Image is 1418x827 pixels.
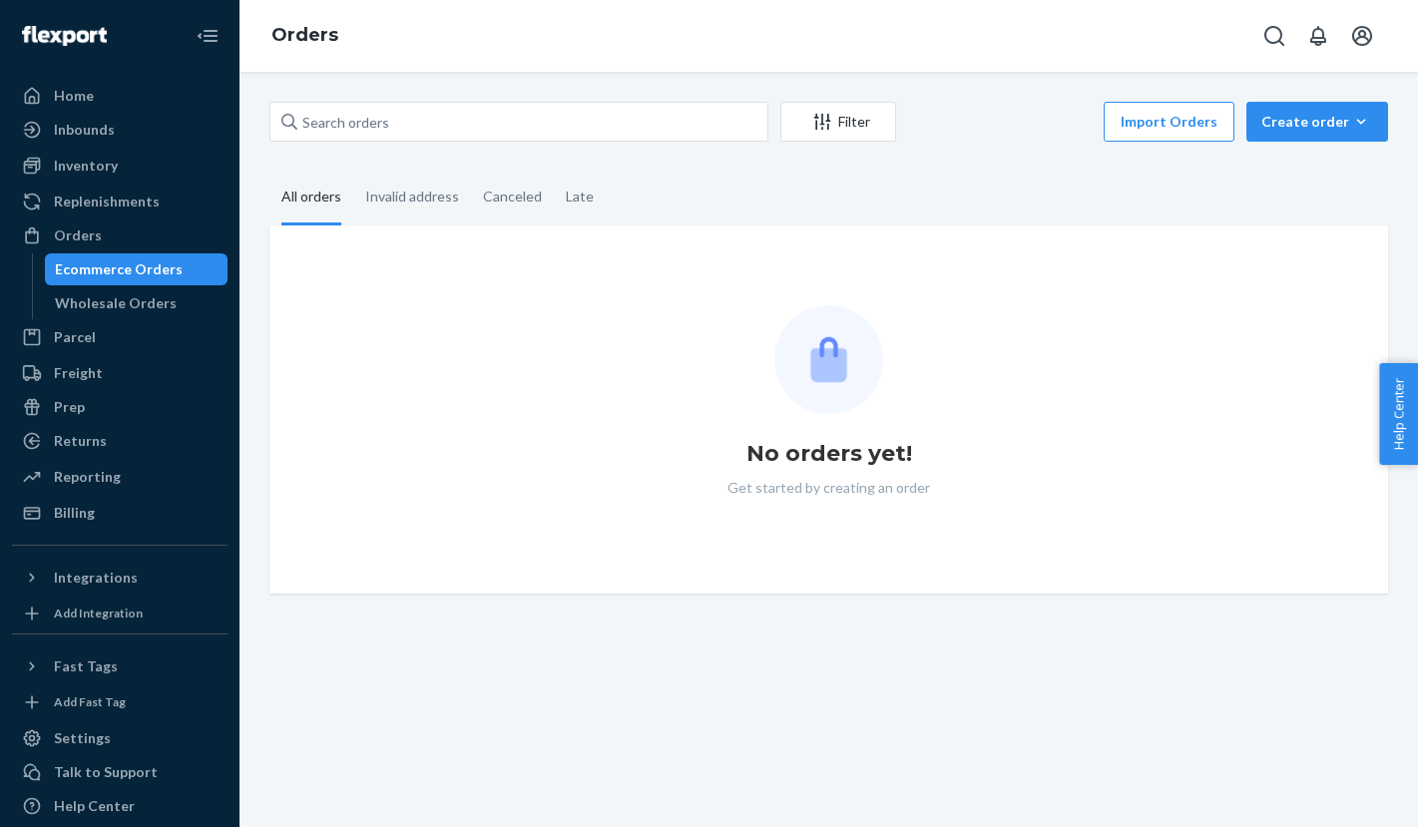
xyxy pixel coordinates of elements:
button: Open Search Box [1254,16,1294,56]
div: Orders [54,225,102,245]
div: Wholesale Orders [55,293,177,313]
div: Billing [54,503,95,523]
div: Add Fast Tag [54,693,126,710]
div: Replenishments [54,192,160,211]
div: Inventory [54,156,118,176]
button: Help Center [1379,363,1418,465]
a: Inbounds [12,114,228,146]
div: Integrations [54,568,138,588]
button: Filter [780,102,896,142]
button: Open notifications [1298,16,1338,56]
div: Reporting [54,467,121,487]
a: Parcel [12,321,228,353]
a: Wholesale Orders [45,287,229,319]
a: Billing [12,497,228,529]
div: Canceled [483,171,542,222]
a: Home [12,80,228,112]
h1: No orders yet! [746,438,912,470]
a: Orders [271,24,338,46]
input: Search orders [269,102,768,142]
a: Orders [12,219,228,251]
div: Settings [54,728,111,748]
button: Integrations [12,562,228,594]
div: Freight [54,363,103,383]
div: Ecommerce Orders [55,259,183,279]
div: Parcel [54,327,96,347]
div: Talk to Support [54,762,158,782]
a: Prep [12,391,228,423]
div: Add Integration [54,605,143,621]
div: Returns [54,431,107,451]
div: All orders [281,171,341,225]
div: Filter [781,112,895,132]
a: Add Fast Tag [12,690,228,714]
a: Talk to Support [12,756,228,788]
a: Add Integration [12,602,228,625]
button: Fast Tags [12,650,228,682]
div: Prep [54,397,85,417]
div: Invalid address [365,171,459,222]
a: Replenishments [12,186,228,217]
a: Settings [12,722,228,754]
div: Late [566,171,594,222]
button: Import Orders [1104,102,1234,142]
div: Create order [1261,112,1373,132]
a: Returns [12,425,228,457]
a: Help Center [12,790,228,822]
div: Fast Tags [54,656,118,676]
div: Help Center [54,796,135,816]
a: Reporting [12,461,228,493]
img: Empty list [774,305,883,414]
button: Open account menu [1342,16,1382,56]
p: Get started by creating an order [727,478,930,498]
a: Freight [12,357,228,389]
button: Create order [1246,102,1388,142]
div: Inbounds [54,120,115,140]
img: Flexport logo [22,26,107,46]
button: Close Navigation [188,16,228,56]
a: Ecommerce Orders [45,253,229,285]
ol: breadcrumbs [255,7,354,65]
div: Home [54,86,94,106]
a: Inventory [12,150,228,182]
